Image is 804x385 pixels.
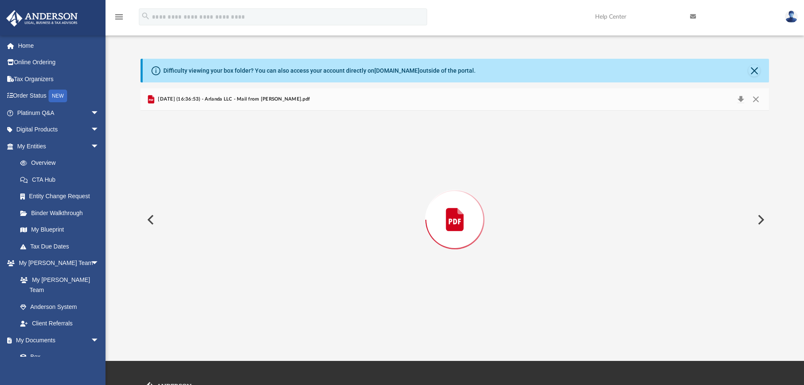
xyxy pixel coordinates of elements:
button: Previous File [141,208,159,232]
a: Client Referrals [12,315,108,332]
span: [DATE] (16:36:53) - Arlanda LLC - Mail from [PERSON_NAME].pdf [156,96,310,103]
div: Preview [141,88,769,329]
a: My Documentsarrow_drop_down [6,332,108,349]
a: Overview [12,155,112,172]
a: [DOMAIN_NAME] [374,67,420,74]
span: arrow_drop_down [91,255,108,272]
button: Next File [751,208,769,232]
a: CTA Hub [12,171,112,188]
div: NEW [49,90,67,102]
a: menu [114,16,124,22]
img: Anderson Advisors Platinum Portal [4,10,80,27]
a: My Blueprint [12,221,108,238]
a: Online Ordering [6,54,112,71]
span: arrow_drop_down [91,121,108,139]
i: search [141,11,150,21]
button: Download [733,93,748,105]
a: Tax Organizers [6,71,112,87]
a: Entity Change Request [12,188,112,205]
a: Order StatusNEW [6,87,112,105]
img: User Pic [785,11,798,23]
a: Anderson System [12,298,108,315]
a: Platinum Q&Aarrow_drop_down [6,104,112,121]
a: My Entitiesarrow_drop_down [6,138,112,155]
i: menu [114,12,124,22]
div: Difficulty viewing your box folder? You can also access your account directly on outside of the p... [163,66,476,75]
a: Digital Productsarrow_drop_down [6,121,112,138]
a: Box [12,349,103,366]
button: Close [748,65,760,76]
span: arrow_drop_down [91,138,108,155]
a: Tax Due Dates [12,238,112,255]
button: Close [748,93,763,105]
a: Home [6,37,112,54]
span: arrow_drop_down [91,104,108,122]
a: My [PERSON_NAME] Team [12,271,103,298]
a: My [PERSON_NAME] Teamarrow_drop_down [6,255,108,272]
span: arrow_drop_down [91,332,108,349]
a: Binder Walkthrough [12,205,112,221]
